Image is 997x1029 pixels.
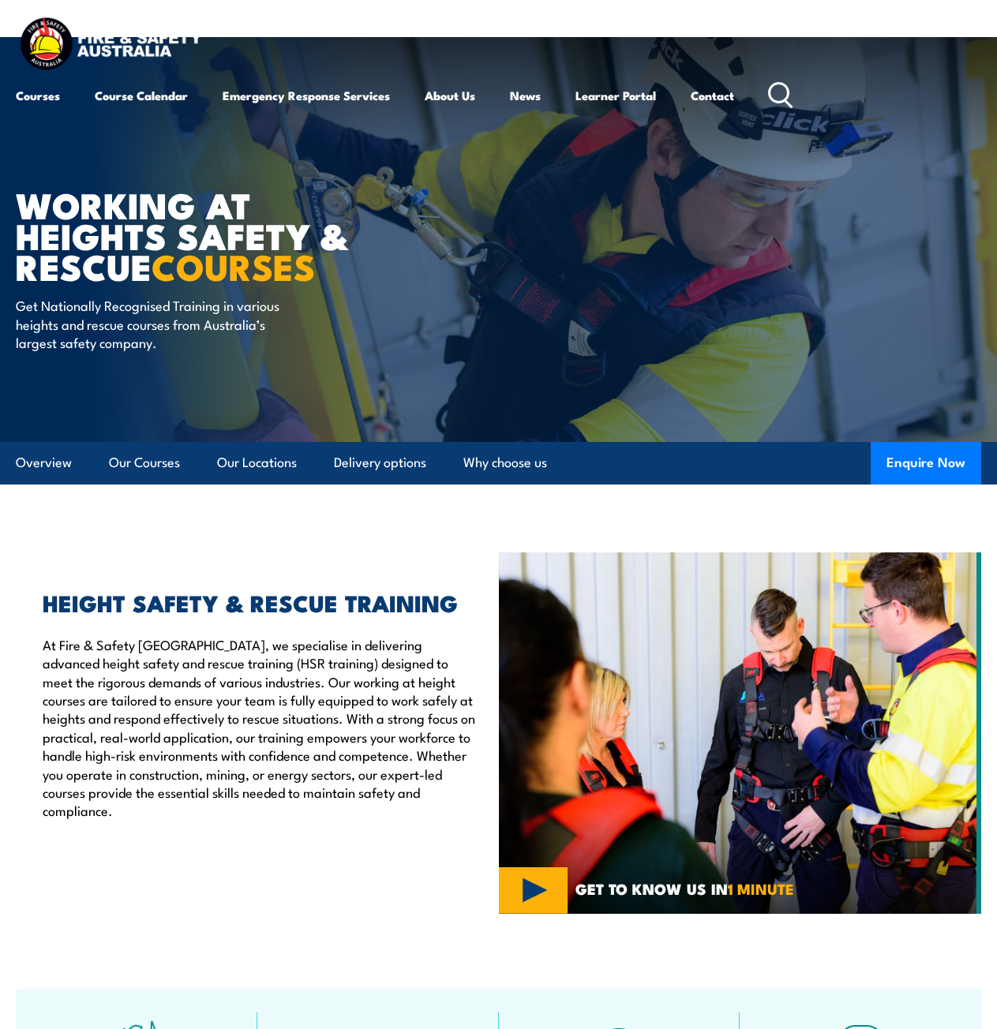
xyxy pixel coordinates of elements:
p: At Fire & Safety [GEOGRAPHIC_DATA], we specialise in delivering advanced height safety and rescue... [43,635,475,820]
strong: COURSES [152,238,315,293]
a: About Us [425,77,475,114]
a: Learner Portal [575,77,656,114]
a: Why choose us [463,442,547,484]
a: Courses [16,77,60,114]
button: Enquire Now [871,442,981,485]
a: Contact [691,77,734,114]
a: Course Calendar [95,77,188,114]
h2: HEIGHT SAFETY & RESCUE TRAINING [43,592,475,612]
a: Emergency Response Services [223,77,390,114]
a: Overview [16,442,72,484]
h1: WORKING AT HEIGHTS SAFETY & RESCUE [16,189,406,281]
p: Get Nationally Recognised Training in various heights and rescue courses from Australia’s largest... [16,296,304,351]
strong: 1 MINUTE [728,877,794,900]
img: Fire & Safety Australia offer working at heights courses and training [499,552,982,915]
a: Delivery options [334,442,426,484]
span: GET TO KNOW US IN [575,881,794,896]
a: News [510,77,541,114]
a: Our Locations [217,442,297,484]
a: Our Courses [109,442,180,484]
